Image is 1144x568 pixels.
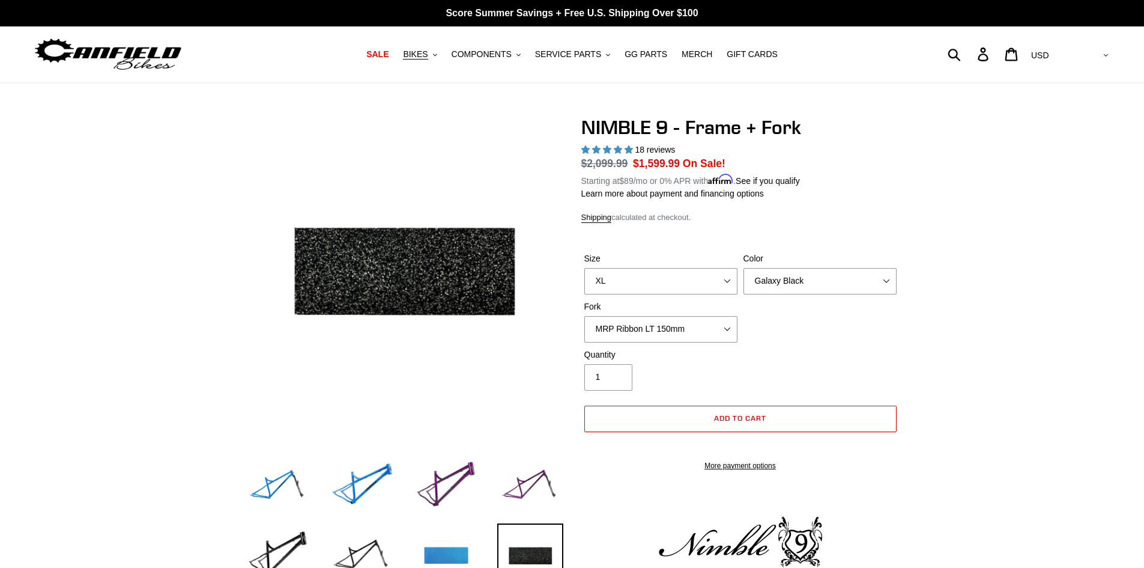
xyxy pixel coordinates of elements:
img: Load image into Gallery viewer, NIMBLE 9 - Frame + Fork [245,454,311,520]
label: Color [743,252,897,265]
a: Learn more about payment and financing options [581,189,764,198]
img: Load image into Gallery viewer, NIMBLE 9 - Frame + Fork [413,454,479,520]
label: Quantity [584,349,737,361]
img: Canfield Bikes [33,35,183,73]
span: Add to cart [714,414,766,423]
span: COMPONENTS [452,49,512,60]
a: GG PARTS [619,46,673,63]
s: $2,099.99 [581,157,628,169]
img: Load image into Gallery viewer, NIMBLE 9 - Frame + Fork [497,454,563,520]
a: MERCH [676,46,718,63]
span: On Sale! [683,156,725,171]
span: GIFT CARDS [727,49,778,60]
button: Add to cart [584,406,897,432]
a: More payment options [584,460,897,471]
div: calculated at checkout. [581,212,900,224]
span: $1,599.99 [633,157,680,169]
span: GG PARTS [625,49,667,60]
a: See if you qualify - Learn more about Affirm Financing (opens in modal) [736,176,800,186]
span: SERVICE PARTS [535,49,601,60]
a: SALE [360,46,395,63]
button: BIKES [397,46,443,63]
span: BIKES [403,49,428,60]
img: Load image into Gallery viewer, NIMBLE 9 - Frame + Fork [329,454,395,520]
span: MERCH [682,49,712,60]
label: Size [584,252,737,265]
button: COMPONENTS [446,46,527,63]
label: Fork [584,301,737,313]
input: Search [954,41,985,67]
h1: NIMBLE 9 - Frame + Fork [581,116,900,139]
span: Affirm [708,174,733,185]
p: Starting at /mo or 0% APR with . [581,172,800,188]
span: 4.89 stars [581,145,635,154]
span: $89 [619,176,633,186]
span: 18 reviews [635,145,675,154]
a: Shipping [581,213,612,223]
span: SALE [366,49,389,60]
button: SERVICE PARTS [529,46,616,63]
a: GIFT CARDS [721,46,784,63]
